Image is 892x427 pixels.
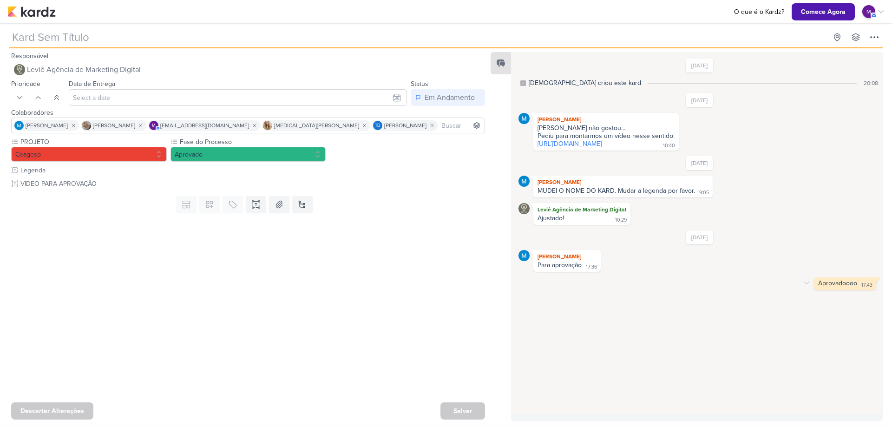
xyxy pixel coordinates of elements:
[152,124,156,128] p: m
[818,279,857,287] div: Aprovadoooo
[69,80,115,88] label: Data de Entrega
[11,52,48,60] label: Responsável
[663,142,675,150] div: 10:40
[20,137,167,147] label: PROJETO
[535,252,599,261] div: [PERSON_NAME]
[19,179,485,189] input: Texto sem título
[160,121,249,130] span: [EMAIL_ADDRESS][DOMAIN_NAME]
[792,3,855,20] button: Comece Agora
[14,121,24,130] img: MARIANA MIRANDA
[861,282,872,289] div: 17:43
[179,137,326,147] label: Fase do Processo
[384,121,426,130] span: [PERSON_NAME]
[69,89,407,106] input: Select a date
[538,132,675,140] div: Pediu para montarmos um vídeo nesse sentido:
[11,80,40,88] label: Prioridade
[425,92,475,103] div: Em Andamento
[699,189,709,197] div: 9:05
[274,121,359,130] span: [MEDICAL_DATA][PERSON_NAME]
[7,6,56,17] img: kardz.app
[19,165,485,175] input: Texto sem título
[538,140,602,148] a: [URL][DOMAIN_NAME]
[535,115,677,124] div: [PERSON_NAME]
[439,120,483,131] input: Buscar
[615,217,627,224] div: 10:29
[866,7,871,16] p: m
[82,121,91,130] img: Sarah Violante
[171,147,326,162] button: Aprovado
[862,5,875,18] div: mlegnaioli@gmail.com
[263,121,272,130] img: Yasmin Yumi
[373,121,382,130] div: Thais de carvalho
[14,64,25,75] img: Leviê Agência de Marketing Digital
[9,29,827,46] input: Kard Sem Título
[11,61,485,78] button: Leviê Agência de Marketing Digital
[538,214,564,222] div: Ajustado!
[411,80,428,88] label: Status
[518,176,530,187] img: MARIANA MIRANDA
[535,205,629,214] div: Leviê Agência de Marketing Digital
[518,113,530,124] img: MARIANA MIRANDA
[27,64,141,75] span: Leviê Agência de Marketing Digital
[538,124,675,132] div: [PERSON_NAME] não gostou...
[518,203,530,214] img: Leviê Agência de Marketing Digital
[538,187,695,195] div: MUDEI O NOME DO KARD. Mudar a legenda por favor.
[586,263,597,271] div: 17:36
[864,79,878,87] div: 20:08
[149,121,158,130] div: mlegnaioli@gmail.com
[11,147,167,162] button: Ceagesp
[93,121,135,130] span: [PERSON_NAME]
[11,108,485,118] div: Colaboradores
[26,121,68,130] span: [PERSON_NAME]
[538,261,582,269] div: Para aprovação
[535,177,711,187] div: [PERSON_NAME]
[411,89,485,106] button: Em Andamento
[730,7,788,17] a: O que é o Kardz?
[529,78,641,88] div: [DEMOGRAPHIC_DATA] criou este kard
[375,124,380,128] p: Td
[518,250,530,261] img: MARIANA MIRANDA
